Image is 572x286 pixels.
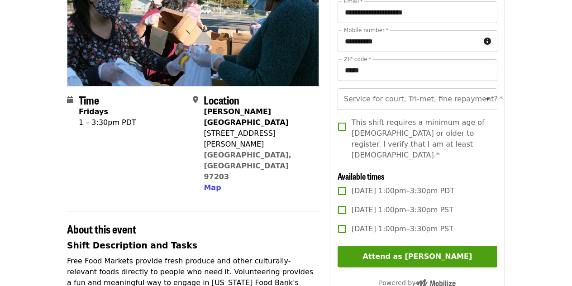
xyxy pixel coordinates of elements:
[344,57,371,62] label: ZIP code
[352,205,453,215] span: [DATE] 1:00pm–3:30pm PST
[204,182,221,193] button: Map
[338,59,497,81] input: ZIP code
[352,186,454,196] span: [DATE] 1:00pm–3:30pm PDT
[352,117,490,161] span: This shift requires a minimum age of [DEMOGRAPHIC_DATA] or older to register. I verify that I am ...
[67,95,73,104] i: calendar icon
[481,93,494,105] button: Open
[67,239,319,252] h3: Shift Description and Tasks
[204,107,288,127] strong: [PERSON_NAME][GEOGRAPHIC_DATA]
[204,183,221,192] span: Map
[352,224,453,234] span: [DATE] 1:00pm–3:30pm PST
[338,30,480,52] input: Mobile number
[193,95,198,104] i: map-marker-alt icon
[338,1,497,23] input: Email
[204,151,291,181] a: [GEOGRAPHIC_DATA], [GEOGRAPHIC_DATA] 97203
[79,107,108,116] strong: Fridays
[204,128,311,150] div: [STREET_ADDRESS][PERSON_NAME]
[79,92,99,108] span: Time
[67,221,136,237] span: About this event
[338,170,385,182] span: Available times
[79,117,136,128] div: 1 – 3:30pm PDT
[484,37,491,46] i: circle-info icon
[204,92,239,108] span: Location
[338,246,497,267] button: Attend as [PERSON_NAME]
[344,28,388,33] label: Mobile number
